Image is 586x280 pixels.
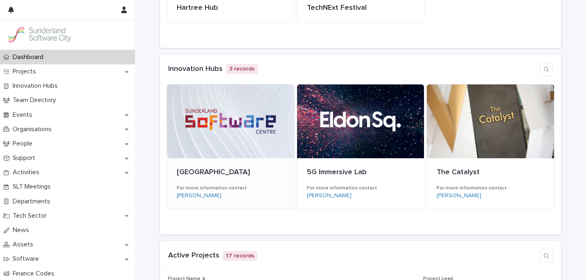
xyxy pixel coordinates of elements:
img: Kay6KQejSz2FjblR6DWv [7,27,72,43]
a: [PERSON_NAME] [437,192,481,199]
a: [PERSON_NAME] [307,192,352,199]
p: News [9,226,36,234]
a: [PERSON_NAME] [177,192,221,199]
p: Hartree Hub [177,4,284,13]
h3: For more information contact [437,185,544,191]
h3: For more information contact [307,185,415,191]
p: Finance Codes [9,270,61,278]
p: Departments [9,198,57,205]
a: [GEOGRAPHIC_DATA]For more information contact[PERSON_NAME] [167,84,295,210]
p: Events [9,111,39,119]
p: Support [9,154,42,162]
a: Active Projects [168,252,219,259]
a: Innovation Hubs [168,65,223,73]
p: [GEOGRAPHIC_DATA] [177,168,284,177]
p: Activities [9,168,46,176]
p: Software [9,255,45,263]
p: The Catalyst [437,168,544,177]
p: Team Directory [9,96,63,104]
p: People [9,140,39,148]
p: Innovation Hubs [9,82,64,90]
a: 5G Immersive LabFor more information contact[PERSON_NAME] [297,84,425,210]
a: The CatalystFor more information contact[PERSON_NAME] [426,84,554,210]
p: 3 records [226,64,258,74]
h3: For more information contact [177,185,284,191]
p: Dashboard [9,53,50,61]
p: TechNExt Festival [307,4,415,13]
p: Assets [9,241,40,248]
p: 5G Immersive Lab [307,168,415,177]
p: Tech Sector [9,212,53,220]
p: SLT Meetings [9,183,57,191]
p: Organisations [9,125,58,133]
p: Projects [9,68,43,75]
p: 17 records [223,251,257,261]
